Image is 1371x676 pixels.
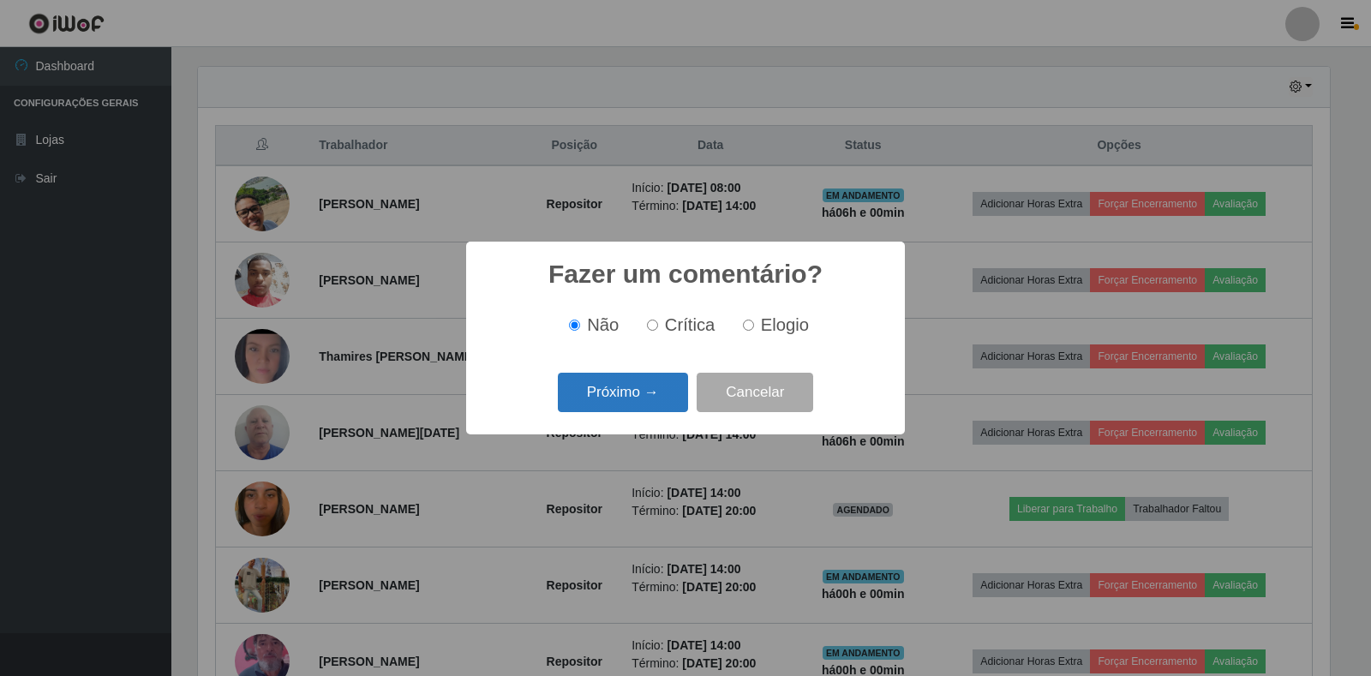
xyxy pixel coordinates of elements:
button: Próximo → [558,373,688,413]
span: Crítica [665,315,715,334]
button: Cancelar [697,373,813,413]
input: Elogio [743,320,754,331]
input: Não [569,320,580,331]
h2: Fazer um comentário? [548,259,823,290]
span: Não [587,315,619,334]
span: Elogio [761,315,809,334]
input: Crítica [647,320,658,331]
